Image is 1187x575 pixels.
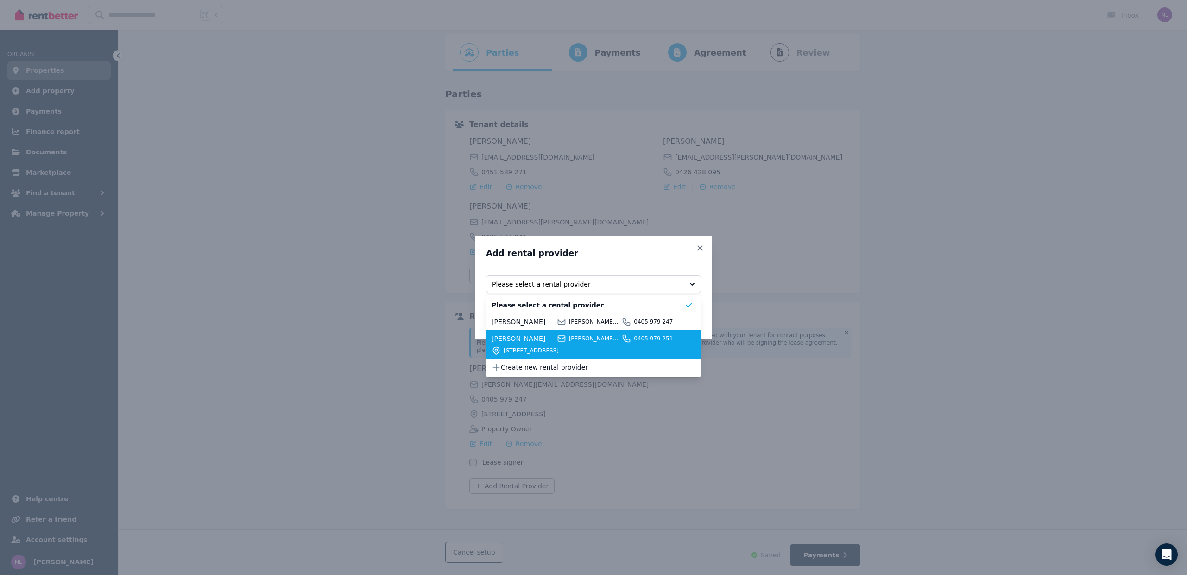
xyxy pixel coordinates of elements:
span: 0405 979 247 [634,318,684,326]
span: [PERSON_NAME][EMAIL_ADDRESS][DOMAIN_NAME] [569,318,619,326]
span: Please select a rental provider [492,300,684,310]
div: Open Intercom Messenger [1155,543,1178,566]
span: Create new rental provider [501,363,684,372]
button: Please select a rental provider [486,275,701,293]
ul: Please select a rental provider [486,295,701,377]
span: [PERSON_NAME] [492,317,554,326]
span: 0405 979 251 [634,335,684,342]
h3: Add rental provider [486,248,701,259]
span: [STREET_ADDRESS] [504,347,684,354]
span: Please select a rental provider [492,280,682,289]
span: [PERSON_NAME][EMAIL_ADDRESS][DOMAIN_NAME] [569,335,619,342]
span: [PERSON_NAME] [492,334,554,343]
